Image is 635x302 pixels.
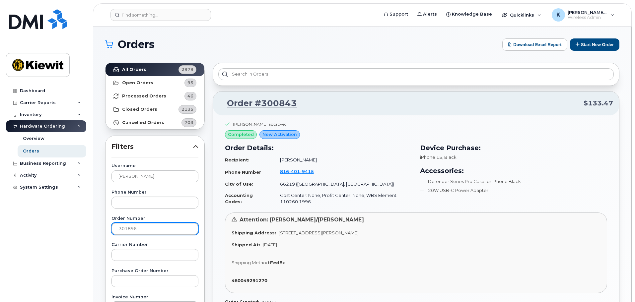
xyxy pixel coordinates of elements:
label: Invoice Number [111,295,198,299]
a: Processed Orders46 [106,90,204,103]
strong: Recipient: [225,157,249,162]
iframe: Messenger Launcher [606,273,630,297]
span: 46 [187,93,193,99]
strong: Processed Orders [122,93,166,99]
td: 66219 ([GEOGRAPHIC_DATA], [GEOGRAPHIC_DATA]) [274,178,412,190]
strong: Closed Orders [122,107,157,112]
span: 95 [187,80,193,86]
strong: City of Use: [225,181,253,187]
span: Attention: [PERSON_NAME]/[PERSON_NAME] [240,216,364,223]
span: 703 [184,119,193,126]
td: Cost Center: None, Profit Center: None, WBS Element: 110260.1996 [274,190,412,207]
li: 20W USB-C Power Adapter [420,187,607,194]
strong: Open Orders [122,80,153,86]
span: [STREET_ADDRESS][PERSON_NAME] [279,230,359,235]
span: completed [228,131,254,138]
a: 8164019415 [280,169,322,174]
input: Search in orders [218,68,614,80]
a: Cancelled Orders703 [106,116,204,129]
label: Phone Number [111,190,198,195]
div: [PERSON_NAME] approved [233,121,287,127]
h3: Accessories: [420,166,607,176]
button: Start New Order [570,38,619,51]
span: 401 [289,169,300,174]
span: [DATE] [263,242,277,247]
span: 2135 [181,106,193,112]
strong: All Orders [122,67,146,72]
span: Orders [118,39,155,49]
strong: Phone Number [225,169,261,175]
span: New Activation [262,131,297,138]
strong: Cancelled Orders [122,120,164,125]
h3: Device Purchase: [420,143,607,153]
span: iPhone 15 [420,154,442,160]
button: Download Excel Report [502,38,567,51]
span: 816 [280,169,314,174]
td: [PERSON_NAME] [274,154,412,166]
span: Shipping Method: [232,260,270,265]
strong: 460049291270 [232,278,267,283]
strong: FedEx [270,260,285,265]
label: Order Number [111,216,198,221]
strong: Shipped At: [232,242,260,247]
h3: Order Details: [225,143,412,153]
strong: Accounting Codes: [225,193,253,204]
a: Closed Orders2135 [106,103,204,116]
a: 460049291270 [232,278,270,283]
span: , Black [442,154,457,160]
span: Filters [111,142,193,151]
span: $133.47 [584,98,613,108]
a: All Orders2979 [106,63,204,76]
a: Order #300843 [219,97,297,109]
a: Open Orders95 [106,76,204,90]
label: Purchase Order Number [111,269,198,273]
label: Carrier Number [111,243,198,247]
li: Defender Series Pro Case for iPhone Black [420,178,607,185]
span: 2979 [181,66,193,73]
span: 9415 [300,169,314,174]
label: Username [111,164,198,168]
strong: Shipping Address: [232,230,276,235]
